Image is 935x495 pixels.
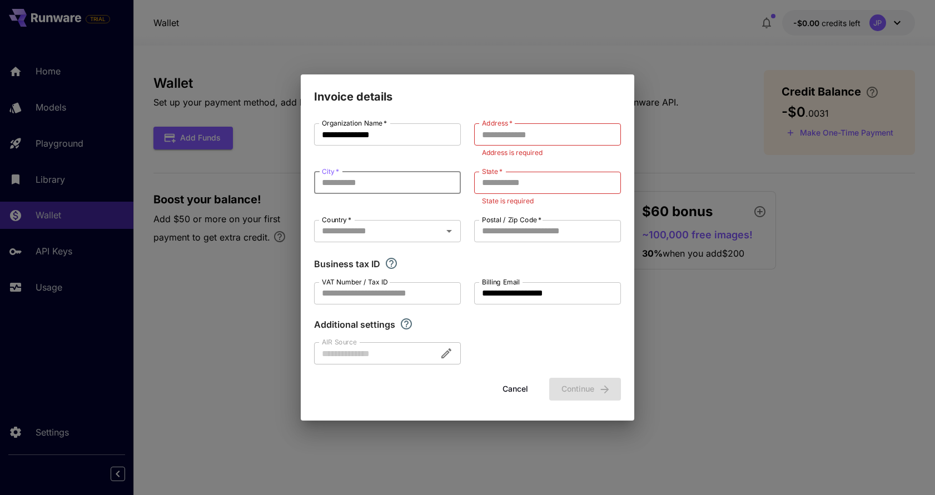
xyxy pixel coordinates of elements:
[322,277,388,287] label: VAT Number / Tax ID
[322,215,351,224] label: Country
[482,167,503,176] label: State
[490,378,540,401] button: Cancel
[482,277,520,287] label: Billing Email
[322,118,387,128] label: Organization Name
[322,337,356,347] label: AIR Source
[301,74,634,106] h2: Invoice details
[482,147,613,158] p: Address is required
[314,318,395,331] p: Additional settings
[482,118,513,128] label: Address
[482,215,541,224] label: Postal / Zip Code
[482,196,613,207] p: State is required
[400,317,413,331] svg: Explore additional customization settings
[314,257,380,271] p: Business tax ID
[441,223,457,239] button: Open
[322,167,339,176] label: City
[385,257,398,270] svg: If you are a business tax registrant, please enter your business tax ID here.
